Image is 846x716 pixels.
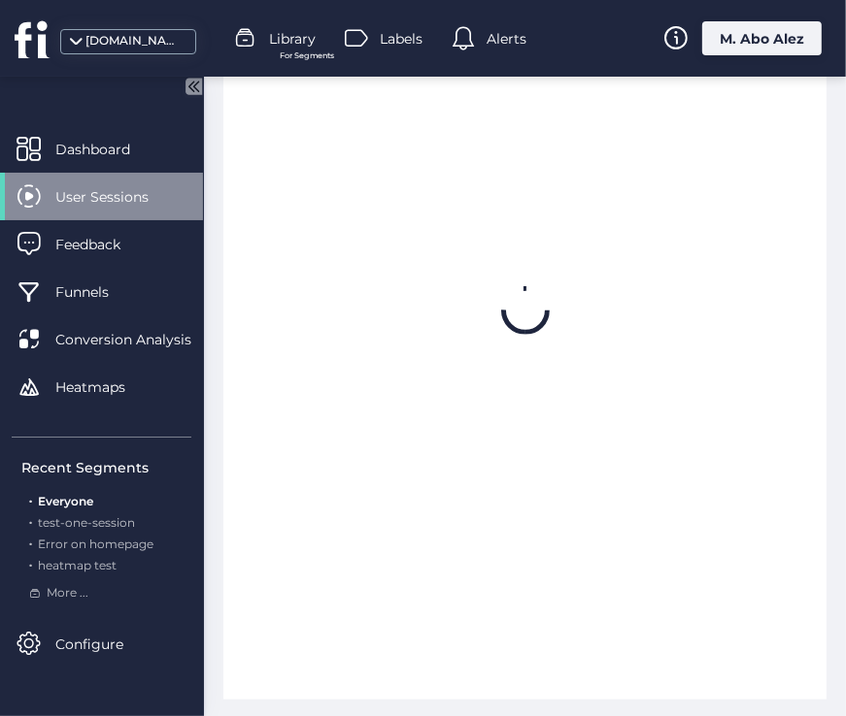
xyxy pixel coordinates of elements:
[38,537,153,551] span: Error on homepage
[55,329,220,350] span: Conversion Analysis
[47,584,88,602] span: More ...
[38,515,135,530] span: test-one-session
[38,494,93,508] span: Everyone
[269,28,316,49] span: Library
[380,28,423,49] span: Labels
[55,376,154,398] span: Heatmaps
[29,533,32,551] span: .
[55,234,150,255] span: Feedback
[702,21,822,55] div: M. Abo Alez
[55,281,138,303] span: Funnels
[29,554,32,572] span: .
[29,511,32,530] span: .
[85,32,183,50] div: [DOMAIN_NAME]
[38,558,117,572] span: heatmap test
[487,28,526,49] span: Alerts
[55,139,159,160] span: Dashboard
[55,634,152,655] span: Configure
[280,49,334,62] span: For Segments
[29,490,32,508] span: .
[55,186,178,208] span: User Sessions
[21,457,191,478] div: Recent Segments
